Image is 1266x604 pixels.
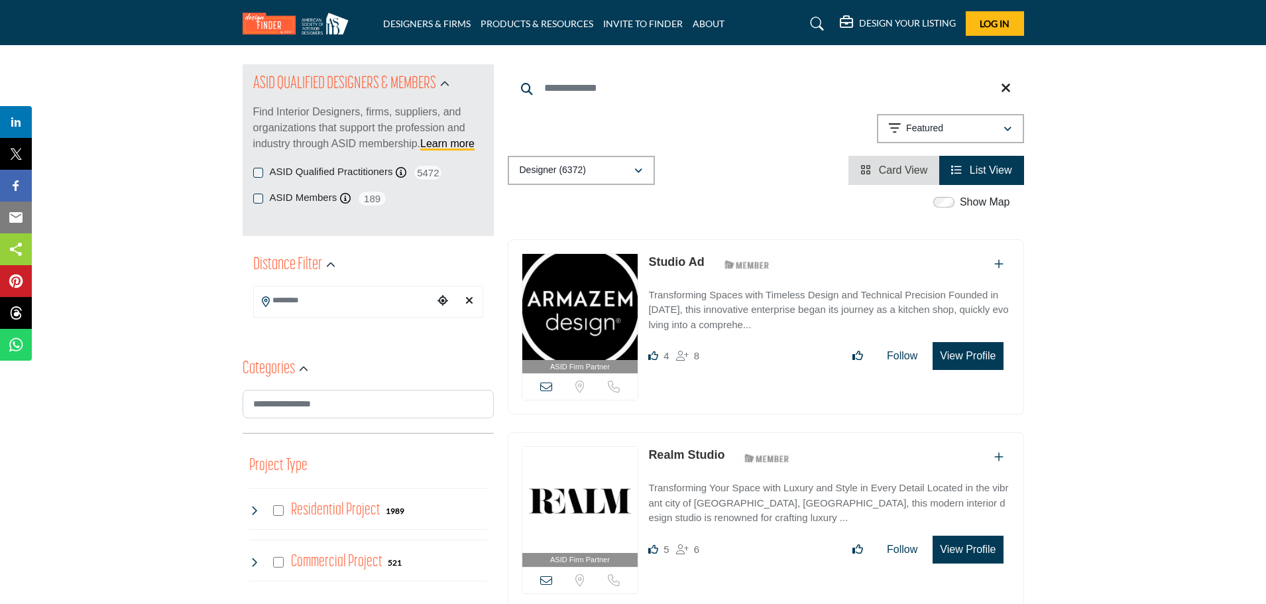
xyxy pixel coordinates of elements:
[508,156,655,185] button: Designer (6372)
[603,18,683,29] a: INVITE TO FINDER
[663,350,669,361] span: 4
[797,13,833,34] a: Search
[291,499,380,522] h4: Residential Project: Types of projects range from simple residential renovations to highly comple...
[663,544,669,555] span: 5
[386,507,404,516] b: 1989
[522,447,638,567] a: ASID Firm Partner
[877,114,1024,143] button: Featured
[550,554,610,566] span: ASID Firm Partner
[906,122,943,135] p: Featured
[648,446,724,464] p: Realm Studio
[951,164,1011,176] a: View List
[522,447,638,553] img: Realm Studio
[878,343,926,369] button: Follow
[676,348,699,364] div: Followers
[254,288,433,314] input: Search Location
[357,190,387,207] span: 189
[980,18,1009,29] span: Log In
[550,361,610,373] span: ASID Firm Partner
[860,164,927,176] a: View Card
[859,17,956,29] h5: DESIGN YOUR LISTING
[994,452,1004,463] a: Add To List
[413,164,443,181] span: 5472
[648,255,704,269] a: Studio Ad
[676,542,699,558] div: Followers
[970,164,1012,176] span: List View
[420,138,475,149] a: Learn more
[253,104,483,152] p: Find Interior Designers, firms, suppliers, and organizations that support the profession and indu...
[249,453,308,479] button: Project Type
[388,556,402,568] div: 521 Results For Commercial Project
[481,18,593,29] a: PRODUCTS & RESOURCES
[648,253,704,271] p: Studio Ad
[433,287,453,316] div: Choose your current location
[383,18,471,29] a: DESIGNERS & FIRMS
[243,13,355,34] img: Site Logo
[388,558,402,568] b: 521
[648,473,1009,526] a: Transforming Your Space with Luxury and Style in Every Detail Located in the vibrant city of [GEO...
[291,550,382,574] h4: Commercial Project: Involve the design, construction, or renovation of spaces used for business p...
[459,287,479,316] div: Clear search location
[994,259,1004,270] a: Add To List
[694,350,699,361] span: 8
[848,156,939,185] li: Card View
[960,194,1010,210] label: Show Map
[844,343,872,369] button: Like listing
[253,72,436,96] h2: ASID QUALIFIED DESIGNERS & MEMBERS
[879,164,928,176] span: Card View
[933,536,1003,564] button: View Profile
[648,280,1009,333] a: Transforming Spaces with Timeless Design and Technical Precision Founded in [DATE], this innovati...
[270,164,393,180] label: ASID Qualified Practitioners
[737,450,797,466] img: ASID Members Badge Icon
[270,190,337,206] label: ASID Members
[840,16,956,32] div: DESIGN YOUR LISTING
[933,342,1003,370] button: View Profile
[520,164,586,177] p: Designer (6372)
[243,390,494,418] input: Search Category
[386,505,404,516] div: 1989 Results For Residential Project
[648,481,1009,526] p: Transforming Your Space with Luxury and Style in Every Detail Located in the vibrant city of [GEO...
[508,72,1024,104] input: Search Keyword
[717,257,777,273] img: ASID Members Badge Icon
[253,168,263,178] input: ASID Qualified Practitioners checkbox
[648,288,1009,333] p: Transforming Spaces with Timeless Design and Technical Precision Founded in [DATE], this innovati...
[648,351,658,361] i: Likes
[878,536,926,563] button: Follow
[522,254,638,374] a: ASID Firm Partner
[966,11,1024,36] button: Log In
[243,357,295,381] h2: Categories
[693,18,724,29] a: ABOUT
[939,156,1023,185] li: List View
[694,544,699,555] span: 6
[844,536,872,563] button: Like listing
[273,557,284,568] input: Select Commercial Project checkbox
[253,194,263,204] input: ASID Members checkbox
[648,544,658,554] i: Likes
[648,448,724,461] a: Realm Studio
[273,505,284,516] input: Select Residential Project checkbox
[522,254,638,360] img: Studio Ad
[253,253,322,277] h2: Distance Filter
